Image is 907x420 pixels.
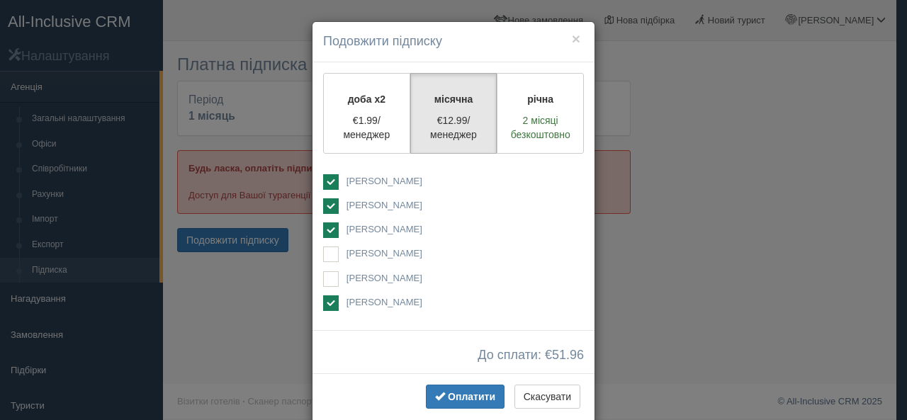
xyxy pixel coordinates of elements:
span: [PERSON_NAME] [347,200,422,210]
p: €1.99/менеджер [332,113,401,142]
h4: Подовжити підписку [323,33,584,51]
p: доба x2 [332,92,401,106]
button: Скасувати [514,385,580,409]
p: річна [506,92,575,106]
span: Оплатити [448,391,495,402]
p: місячна [419,92,488,106]
span: До сплати: € [478,348,584,363]
span: [PERSON_NAME] [347,248,422,259]
span: [PERSON_NAME] [347,224,422,234]
button: × [572,31,580,46]
button: Оплатити [426,385,505,409]
span: [PERSON_NAME] [347,176,422,186]
p: €12.99/менеджер [419,113,488,142]
span: [PERSON_NAME] [347,297,422,307]
span: 51.96 [552,348,584,362]
p: 2 місяці безкоштовно [506,113,575,142]
span: [PERSON_NAME] [347,273,422,283]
